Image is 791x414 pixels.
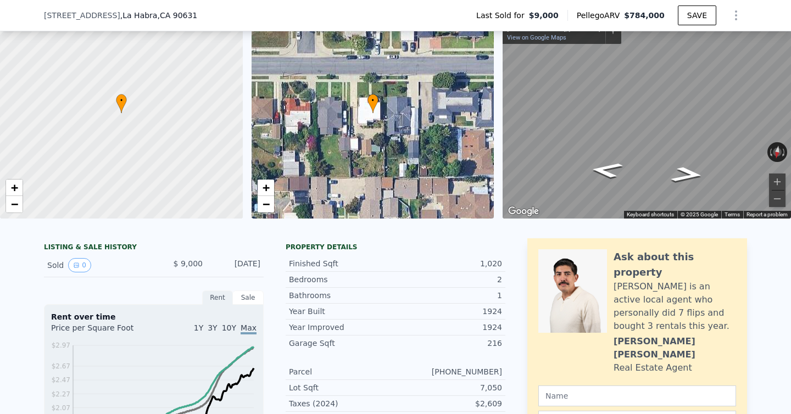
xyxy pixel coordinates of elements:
[202,290,233,305] div: Rent
[286,243,505,251] div: Property details
[289,366,396,377] div: Parcel
[614,361,692,374] div: Real Estate Agent
[503,8,791,219] div: Street View
[262,197,269,211] span: −
[367,94,378,113] div: •
[396,290,502,301] div: 1
[208,323,217,332] span: 3Y
[396,274,502,285] div: 2
[174,259,203,268] span: $ 9,000
[120,10,197,21] span: , La Habra
[747,211,788,217] a: Report a problem
[47,258,145,272] div: Sold
[614,335,736,361] div: [PERSON_NAME] [PERSON_NAME]
[194,323,203,332] span: 1Y
[658,163,718,187] path: Go West, W Rose Ave
[258,196,274,212] a: Zoom out
[769,191,786,207] button: Zoom out
[576,158,637,182] path: Go East, W Rose Ave
[52,390,70,398] tspan: $2.27
[289,322,396,333] div: Year Improved
[6,180,23,196] a: Zoom in
[289,398,396,409] div: Taxes (2024)
[678,5,716,25] button: SAVE
[529,10,559,21] span: $9,000
[396,382,502,393] div: 7,050
[289,338,396,349] div: Garage Sqft
[52,362,70,370] tspan: $2.67
[367,96,378,105] span: •
[396,338,502,349] div: 216
[289,274,396,285] div: Bedrooms
[289,382,396,393] div: Lot Sqft
[767,142,773,162] button: Rotate counterclockwise
[44,243,264,254] div: LISTING & SALE HISTORY
[157,11,197,20] span: , CA 90631
[681,211,718,217] span: © 2025 Google
[507,34,566,41] a: View on Google Maps
[51,322,154,340] div: Price per Square Foot
[52,342,70,349] tspan: $2.97
[538,385,736,406] input: Name
[289,258,396,269] div: Finished Sqft
[396,322,502,333] div: 1924
[211,258,260,272] div: [DATE]
[725,211,740,217] a: Terms (opens in new tab)
[241,323,257,334] span: Max
[11,181,18,194] span: +
[505,204,542,219] img: Google
[476,10,529,21] span: Last Sold for
[624,11,665,20] span: $784,000
[289,290,396,301] div: Bathrooms
[6,196,23,212] a: Zoom out
[771,142,783,163] button: Reset the view
[614,280,736,333] div: [PERSON_NAME] is an active local agent who personally did 7 flips and bought 3 rentals this year.
[769,174,786,190] button: Zoom in
[258,180,274,196] a: Zoom in
[222,323,236,332] span: 10Y
[51,311,257,322] div: Rent over time
[577,10,625,21] span: Pellego ARV
[396,366,502,377] div: [PHONE_NUMBER]
[11,197,18,211] span: −
[289,306,396,317] div: Year Built
[116,96,127,105] span: •
[503,8,791,219] div: Map
[44,10,120,21] span: [STREET_ADDRESS]
[52,404,70,412] tspan: $2.07
[52,376,70,384] tspan: $2.47
[262,181,269,194] span: +
[396,398,502,409] div: $2,609
[116,94,127,113] div: •
[505,204,542,219] a: Open this area in Google Maps (opens a new window)
[396,258,502,269] div: 1,020
[627,211,674,219] button: Keyboard shortcuts
[233,290,264,305] div: Sale
[396,306,502,317] div: 1924
[614,249,736,280] div: Ask about this property
[68,258,91,272] button: View historical data
[782,142,788,162] button: Rotate clockwise
[725,4,747,26] button: Show Options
